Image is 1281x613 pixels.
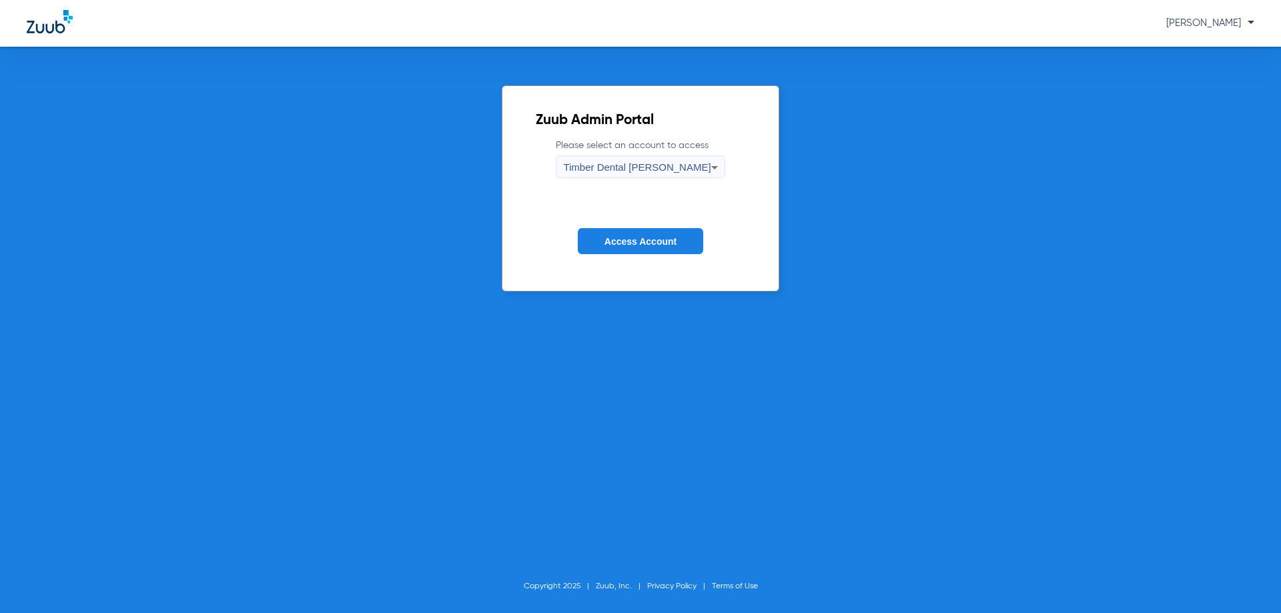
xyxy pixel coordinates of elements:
span: Timber Dental [PERSON_NAME] [563,161,711,173]
a: Privacy Policy [647,582,697,590]
label: Please select an account to access [556,139,725,178]
img: Zuub Logo [27,10,73,33]
h2: Zuub Admin Portal [536,114,745,127]
span: Access Account [604,236,677,247]
button: Access Account [578,228,703,254]
li: Zuub, Inc. [596,580,647,593]
span: [PERSON_NAME] [1166,18,1254,28]
a: Terms of Use [712,582,758,590]
li: Copyright 2025 [524,580,596,593]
